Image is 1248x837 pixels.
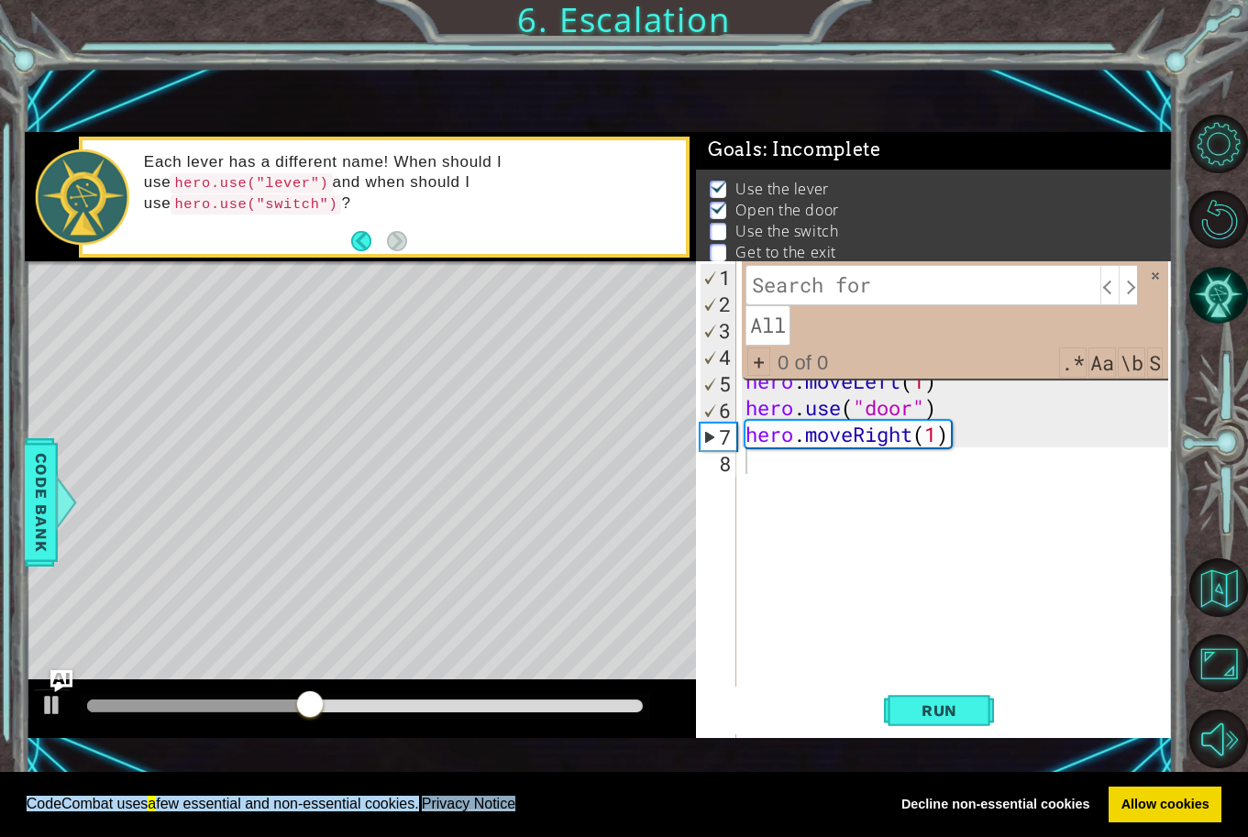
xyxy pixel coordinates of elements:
[1100,265,1119,305] span: ​
[770,349,835,376] span: 0 of 0
[1118,347,1145,378] span: Whole Word Search
[171,173,332,193] code: hero.use("lever")
[422,796,515,811] msreadoutspan: Privacy Notice
[351,231,387,251] button: Back
[701,344,736,370] div: 4
[735,200,838,220] p: Open the door
[884,687,994,734] button: Shift+Enter: Run current code.
[701,291,736,317] div: 2
[171,194,341,215] code: hero.use("switch")
[419,790,519,818] a: learn more about cookies
[735,242,835,262] p: Get to the exit
[889,787,1102,823] a: deny cookies
[34,688,71,726] button: Ctrl + P: Play
[1189,558,1248,617] button: Back to Map
[27,446,56,558] span: Code Bank
[1147,347,1163,378] span: Search In Selection
[1189,710,1248,768] button: Mute
[745,265,1100,305] input: Search for
[1119,265,1137,305] span: ​
[701,370,736,397] div: 5
[701,424,736,450] div: 7
[1189,191,1248,249] button: Restart Level
[1189,266,1248,325] button: AI Hint
[1109,787,1221,823] a: allow cookies
[700,450,736,477] div: 8
[710,200,728,215] img: Check mark for checkbox
[25,261,872,801] div: Level Map
[1192,550,1248,625] a: Back to Map
[144,152,673,215] p: Each lever has a different name! When should I use and when should I use ?
[387,231,407,251] button: Next
[701,264,736,291] div: 1
[1059,347,1087,378] span: RegExp Search
[745,305,790,346] span: Alt-Enter
[27,796,419,811] msreadoutspan: CodeCombat uses few essential and non-essential cookies.
[50,670,72,692] button: Ask AI
[903,701,976,720] span: Run
[1088,347,1116,378] span: CaseSensitive Search
[701,397,736,424] div: 6
[735,179,828,199] p: Use the lever
[148,796,156,811] msreadoutspan: a
[735,221,838,241] p: Use the switch
[1189,634,1248,693] button: Maximize Browser
[747,347,770,376] span: Toggle Replace mode
[763,138,881,160] span: : Incomplete
[710,179,728,193] img: Check mark for checkbox
[701,317,736,344] div: 3
[1189,115,1248,173] button: Level Options
[708,138,881,161] span: Goals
